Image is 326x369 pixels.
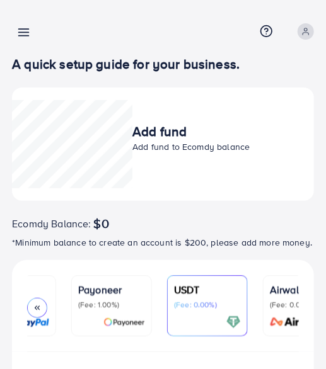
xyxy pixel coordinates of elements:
img: card [6,315,49,329]
p: Add fund to Ecomdy balance [132,139,301,154]
span: $0 [94,216,109,231]
span: Ecomdy Balance: [12,216,91,231]
h4: Add fund [132,124,301,140]
p: (Fee: 0.00%) [174,300,241,310]
img: card [226,315,241,329]
p: (Fee: 1.00%) [78,300,145,310]
iframe: Chat [272,312,317,360]
p: Payoneer [78,282,145,297]
img: card [103,315,145,329]
p: *Minimum balance to create an account is $200, please add more money. [12,235,314,250]
p: USDT [174,282,241,297]
h4: A quick setup guide for your business. [12,57,314,72]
